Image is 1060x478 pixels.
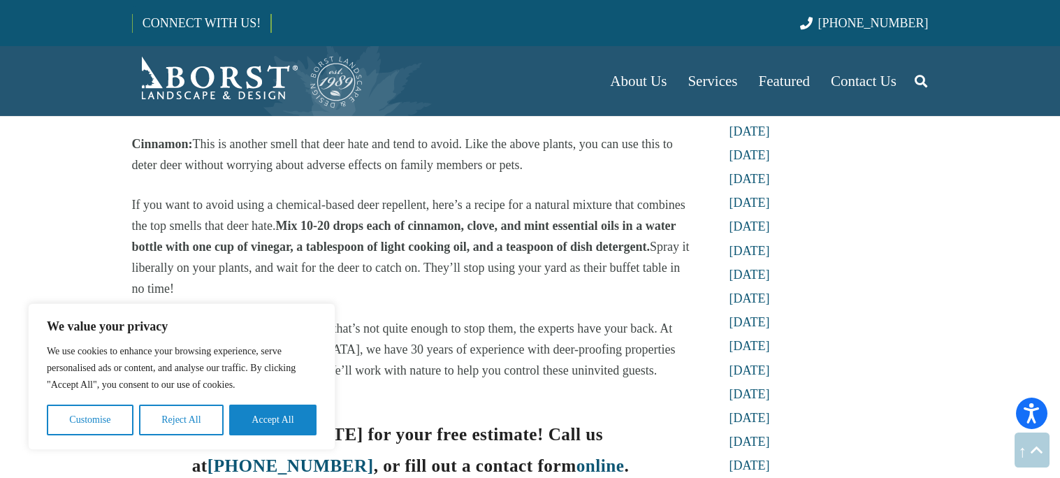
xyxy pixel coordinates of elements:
[28,303,335,450] div: We value your privacy
[820,46,907,116] a: Contact Us
[729,339,770,353] a: [DATE]
[139,405,224,435] button: Reject All
[677,46,748,116] a: Services
[133,6,270,40] a: CONNECT WITH US!
[132,321,676,377] span: And if your local deer are stubborn and that’s not quite enough to stop them, the experts have yo...
[132,137,673,172] span: This is another smell that deer hate and tend to avoid. Like the above plants, you can use this t...
[624,456,629,475] b: .
[132,240,690,296] span: Spray it liberally on your plants, and wait for the deer to catch on. They’ll stop using your yar...
[132,53,364,109] a: Borst-Logo
[208,456,374,475] a: [PHONE_NUMBER]
[610,73,667,89] span: About Us
[729,458,770,472] a: [DATE]
[600,46,677,116] a: About Us
[729,219,770,233] a: [DATE]
[818,16,929,30] span: [PHONE_NUMBER]
[576,456,625,475] a: online
[748,46,820,116] a: Featured
[688,73,737,89] span: Services
[132,219,676,254] b: Mix 10-20 drops each of cinnamon, clove, and mint essential oils in a water bottle with one cup o...
[729,196,770,210] a: [DATE]
[729,172,770,186] a: [DATE]
[729,244,770,258] a: [DATE]
[907,64,935,99] a: Search
[729,315,770,329] a: [DATE]
[132,137,193,151] b: Cinnamon:
[729,363,770,377] a: [DATE]
[132,198,685,233] span: If you want to avoid using a chemical-based deer repellent, here’s a recipe for a natural mixture...
[47,405,133,435] button: Customise
[1015,433,1050,468] a: Back to top
[229,405,317,435] button: Accept All
[729,148,770,162] a: [DATE]
[729,124,770,138] a: [DATE]
[729,268,770,282] a: [DATE]
[192,425,603,475] b: Reach out [DATE] for your free estimate! Call us at , or fill out a contact form
[729,411,770,425] a: [DATE]
[47,343,317,393] p: We use cookies to enhance your browsing experience, serve personalised ads or content, and analys...
[47,318,317,335] p: We value your privacy
[729,435,770,449] a: [DATE]
[800,16,928,30] a: [PHONE_NUMBER]
[831,73,896,89] span: Contact Us
[759,73,810,89] span: Featured
[729,291,770,305] a: [DATE]
[729,387,770,401] a: [DATE]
